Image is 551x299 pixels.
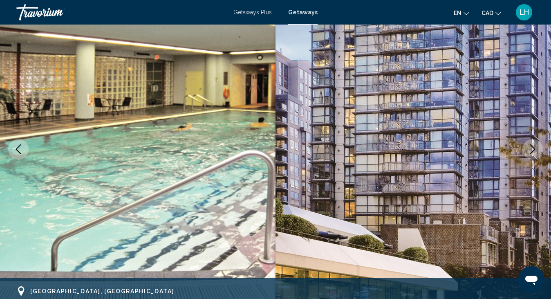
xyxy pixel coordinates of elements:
[518,266,544,292] iframe: Кнопка запуска окна обмена сообщениями
[454,10,461,16] span: en
[520,8,529,16] span: LH
[482,7,501,19] button: Change currency
[454,7,469,19] button: Change language
[16,4,225,20] a: Travorium
[8,139,29,160] button: Previous image
[288,9,318,16] a: Getaways
[30,288,174,295] span: [GEOGRAPHIC_DATA], [GEOGRAPHIC_DATA]
[482,10,493,16] span: CAD
[522,139,543,160] button: Next image
[513,4,535,21] button: User Menu
[233,9,272,16] a: Getaways Plus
